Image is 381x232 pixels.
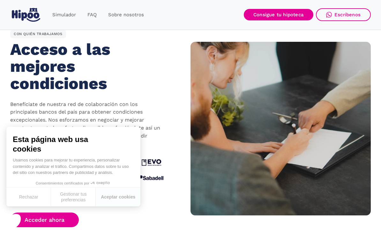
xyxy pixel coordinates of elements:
[10,41,157,92] h2: Acceso a las mejores condiciones
[316,9,371,21] a: Escríbenos
[10,30,66,38] div: CON QUIÉN TRABAJAMOS
[47,9,82,21] a: Simulador
[10,213,79,228] a: Acceder ahora
[10,101,163,148] p: Benefíciate de nuestra red de colaboración con los principales bancos del país para obtener condi...
[102,9,150,21] a: Sobre nosotros
[10,6,41,25] a: home
[334,12,361,18] div: Escríbenos
[244,9,313,21] a: Consigue tu hipoteca
[82,9,102,21] a: FAQ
